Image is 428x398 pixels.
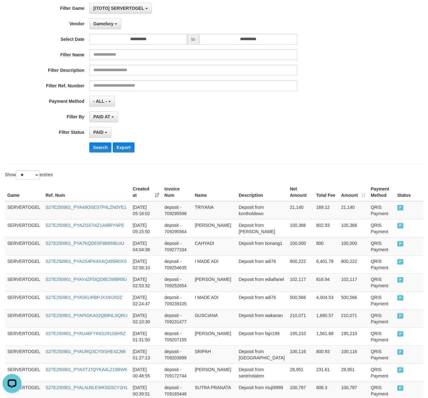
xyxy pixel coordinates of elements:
[368,345,395,364] td: QRIS Payment
[192,255,236,273] td: I MADE ADI
[3,3,22,22] button: Open LiveChat chat widget
[46,349,126,354] a: S27E250901_PYAURQ3CY0ISHE4ZJ66
[130,345,162,364] td: [DATE] 01:27:13
[89,111,118,122] button: PAID AT
[5,309,43,327] td: SERVERTOGEL
[46,205,127,210] a: S27E250901_PYA49OSES7P4LZN0YE1
[46,331,126,336] a: S27E250901_PYAU46FYK631R1S6H5Z
[89,127,111,138] button: PAID
[192,291,236,309] td: I MADE ADI
[368,201,395,220] td: QRIS Payment
[368,237,395,255] td: QRIS Payment
[338,309,368,327] td: 210,071
[192,273,236,291] td: [PERSON_NAME]
[338,237,368,255] td: 100,000
[287,255,314,273] td: 800,222
[93,114,110,119] span: PAID AT
[287,273,314,291] td: 102,117
[287,309,314,327] td: 210,071
[162,237,192,255] td: deposit - 709277334
[46,313,128,318] a: S27E250901_PYAPIGKA02Q89NLSQRU
[130,237,162,255] td: [DATE] 04:04:36
[397,349,404,355] span: PAID
[46,367,128,372] a: S27E250901_PYAXTJ7QYKA4LZ19BWK
[5,237,43,255] td: SERVERTOGEL
[162,183,192,201] th: Invoice Num
[162,291,192,309] td: deposit - 709239105
[187,34,199,45] span: to
[46,241,124,246] a: S27E250901_PYA7KQDE0F8B858IU4J
[89,18,122,29] button: Gameboy
[314,327,339,345] td: 1,561.68
[192,183,236,201] th: Name
[338,201,368,220] td: 21,140
[397,205,404,210] span: PAID
[368,309,395,327] td: QRIS Payment
[93,130,104,135] span: PAID
[338,291,368,309] td: 500,566
[314,273,339,291] td: 816.94
[130,309,162,327] td: [DATE] 02:10:30
[192,219,236,237] td: [PERSON_NAME]
[338,345,368,364] td: 100,116
[397,259,404,264] span: PAID
[46,259,127,264] a: S27E250901_PYA2S4PK4XAQ495R0XS
[287,237,314,255] td: 100,000
[397,223,404,228] span: PAID
[338,219,368,237] td: 100,366
[89,3,152,14] button: [ITOTO] SERVERTOGEL
[397,295,404,301] span: PAID
[397,241,404,246] span: PAID
[46,277,127,282] a: S27E250901_PYAY4ZF5IQD6E2WBR9U
[314,183,339,201] th: Total Fee
[5,345,43,364] td: SERVERTOGEL
[368,219,395,237] td: QRIS Payment
[192,364,236,382] td: [PERSON_NAME]
[368,364,395,382] td: QRIS Payment
[5,255,43,273] td: SERVERTOGEL
[113,142,134,152] button: Export
[314,201,339,220] td: 169.12
[338,364,368,382] td: 28,951
[162,364,192,382] td: deposit - 709172744
[130,327,162,345] td: [DATE] 01:31:50
[5,170,53,180] label: Show entries
[162,327,192,345] td: deposit - 709207155
[46,295,123,300] a: S27E250901_PYA5KURBPJXX9IJIIDZ
[287,183,314,201] th: Net Amount
[338,255,368,273] td: 800,222
[5,183,43,201] th: Game
[397,313,404,319] span: PAID
[236,219,287,237] td: Deposit from [PERSON_NAME]
[236,201,287,220] td: Deposit from kontholdewo
[93,99,107,104] span: - ALL -
[397,367,404,373] span: PAID
[397,331,404,337] span: PAID
[5,364,43,382] td: SERVERTOGEL
[192,327,236,345] td: [PERSON_NAME]
[43,183,130,201] th: Ref. Num
[236,345,287,364] td: Deposit from [GEOGRAPHIC_DATA]
[236,364,287,382] td: Deposit from santrindalem
[192,309,236,327] td: GUSCIANA
[162,201,192,220] td: deposit - 709295598
[395,183,423,201] th: Status
[287,345,314,364] td: 100,116
[314,219,339,237] td: 802.93
[368,327,395,345] td: QRIS Payment
[16,170,40,180] select: Showentries
[287,327,314,345] td: 195,210
[314,364,339,382] td: 231.61
[287,201,314,220] td: 21,140
[162,273,192,291] td: deposit - 709252654
[287,219,314,237] td: 100,366
[5,327,43,345] td: SERVERTOGEL
[93,6,144,11] span: [ITOTO] SERVERTOGEL
[236,237,287,255] td: Deposit from bonang1
[162,345,192,364] td: deposit - 709203899
[89,96,115,107] button: - ALL -
[46,385,128,390] a: S27E250901_PYALNJ9LEWK5G5CY2H1
[236,255,287,273] td: Deposit from adi76
[130,255,162,273] td: [DATE] 02:58:10
[368,291,395,309] td: QRIS Payment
